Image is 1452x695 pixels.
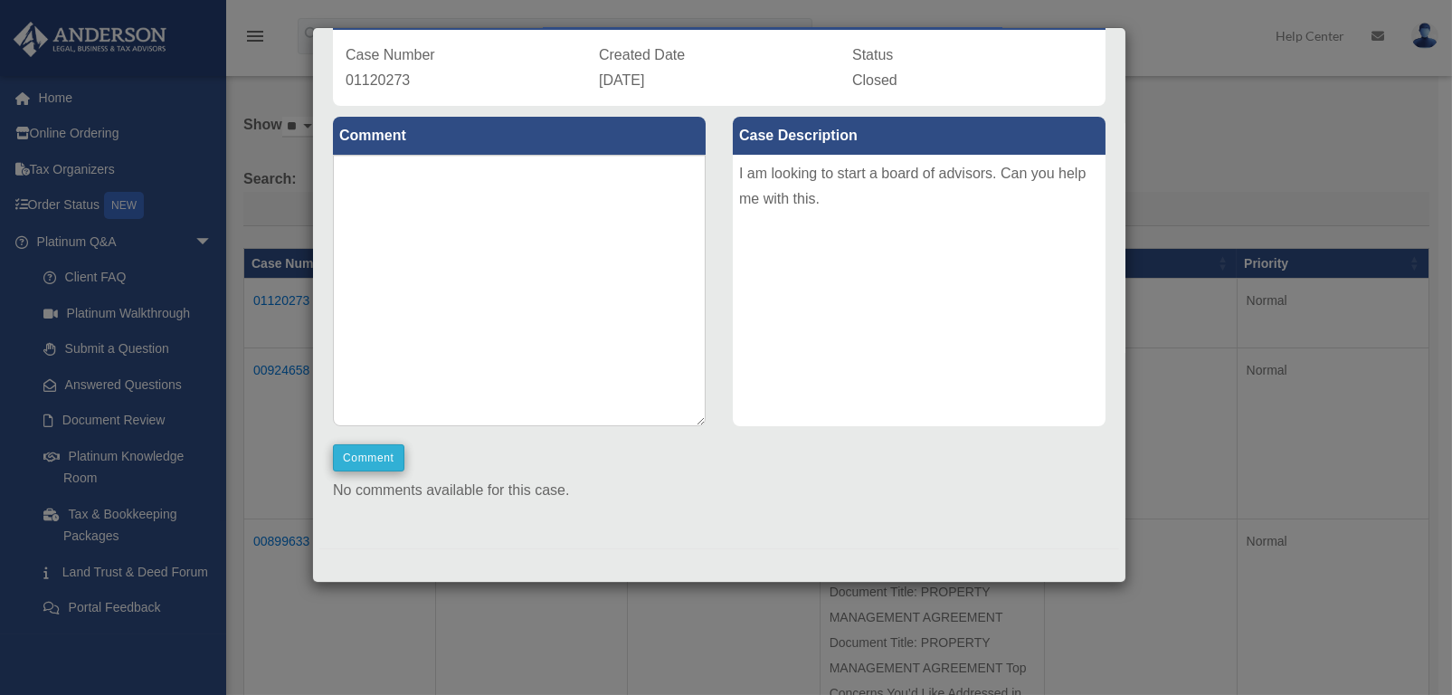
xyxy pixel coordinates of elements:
[733,155,1106,426] div: I am looking to start a board of advisors. Can you help me with this.
[333,117,706,155] label: Comment
[346,72,410,88] span: 01120273
[333,478,1106,503] p: No comments available for this case.
[599,72,644,88] span: [DATE]
[599,47,685,62] span: Created Date
[333,444,404,471] button: Comment
[346,47,435,62] span: Case Number
[852,72,897,88] span: Closed
[733,117,1106,155] label: Case Description
[852,47,893,62] span: Status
